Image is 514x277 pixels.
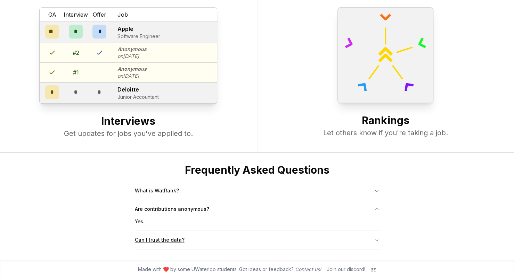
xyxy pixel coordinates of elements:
h2: Frequently Asked Questions [135,164,380,176]
p: Anonymous [117,46,147,53]
p: Software Engineer [117,33,160,40]
span: Job [117,10,128,19]
span: Made with ❤️ by some UWaterloo students. Got ideas or feedback? [138,266,321,273]
p: Apple [117,25,160,33]
span: Offer [93,10,106,19]
div: Are contributions anonymous? [135,218,380,231]
h2: Rankings [271,114,500,128]
span: OA [48,10,56,19]
p: Junior Accountant [117,94,159,101]
p: Let others know if you're taking a job. [271,128,500,138]
p: Get updates for jobs you've applied to. [14,129,243,138]
div: Yes. [135,218,380,231]
h2: Interviews [14,115,243,129]
p: Anonymous [117,66,147,72]
button: Can I trust the data? [135,231,380,249]
p: on [DATE] [117,53,147,60]
div: # 1 [73,68,79,77]
a: Contact us! [295,266,321,272]
div: # 2 [73,49,79,57]
span: Interview [64,10,88,19]
p: Deloitte [117,85,159,94]
button: Are contributions anonymous? [135,200,380,218]
button: What is WatRank? [135,182,380,200]
p: on [DATE] [117,72,147,79]
div: Join our discord! [327,266,365,273]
